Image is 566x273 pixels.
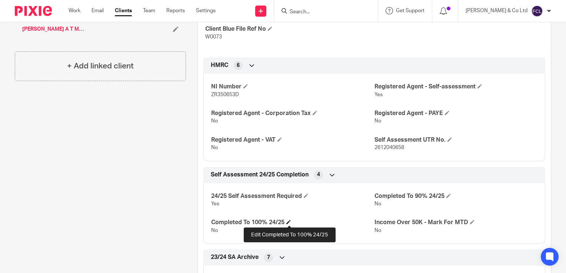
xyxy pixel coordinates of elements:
a: Work [69,7,80,14]
h4: Client Blue File Ref No [205,25,374,33]
span: 2612040658 [374,145,404,150]
a: Settings [196,7,216,14]
span: No [211,118,218,124]
a: [PERSON_NAME] A T Mr (C0072) [22,26,85,33]
img: svg%3E [531,5,543,17]
span: 6 [237,62,240,69]
h4: Registered Agent - VAT [211,136,374,144]
h4: Income Over 50K - Mark For MTD [374,219,537,226]
a: Clients [115,7,132,14]
span: Yes [211,201,219,206]
h4: 24/25 Self Assessment Required [211,192,374,200]
h4: Registered Agent - Corporation Tax [211,109,374,117]
span: 23/24 SA Archive [211,253,259,261]
a: Team [143,7,155,14]
h4: Completed To 90% 24/25 [374,192,537,200]
span: ZR350653D [211,92,239,97]
span: Yes [374,92,383,97]
h4: NI Number [211,83,374,91]
span: 4 [317,171,320,178]
h4: + Add linked client [67,60,134,72]
a: Reports [166,7,185,14]
h4: Registered Agent - PAYE [374,109,537,117]
span: 7 [267,254,270,261]
input: Search [289,9,356,16]
span: No [211,145,218,150]
span: No [374,118,381,124]
h4: Completed To 100% 24/25 [211,219,374,226]
span: No [374,228,381,233]
h4: Registered Agent - Self-assessment [374,83,537,91]
a: Email [91,7,104,14]
span: No [211,228,218,233]
span: Self Assessment 24/25 Completion [211,171,309,179]
span: Get Support [396,8,424,13]
span: HMRC [211,61,228,69]
span: No [374,201,381,206]
span: W0073 [205,34,222,40]
h4: Self Assessment UTR No. [374,136,537,144]
p: [PERSON_NAME] & Co Ltd [466,7,527,14]
img: Pixie [15,6,52,16]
